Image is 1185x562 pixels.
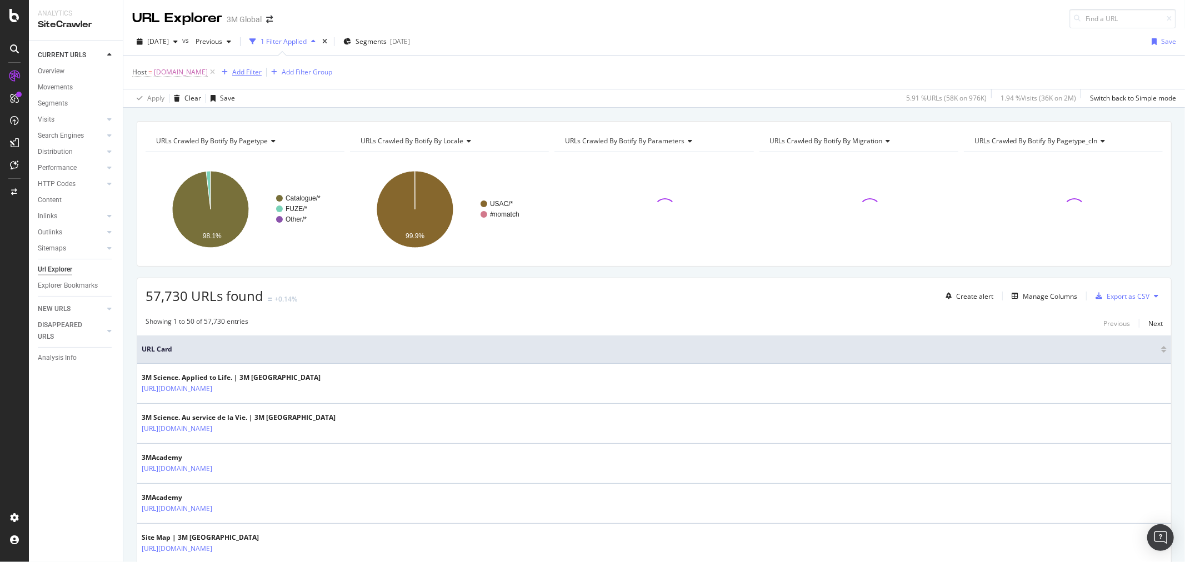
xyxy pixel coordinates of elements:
[38,319,94,343] div: DISAPPEARED URLS
[320,36,329,47] div: times
[38,227,62,238] div: Outlinks
[169,89,201,107] button: Clear
[261,37,307,46] div: 1 Filter Applied
[182,36,191,45] span: vs
[38,280,98,292] div: Explorer Bookmarks
[906,93,987,103] div: 5.91 % URLs ( 58K on 976K )
[38,210,57,222] div: Inlinks
[38,66,115,77] a: Overview
[38,303,104,315] a: NEW URLS
[972,132,1153,150] h4: URLs Crawled By Botify By pagetype_cln
[38,49,104,61] a: CURRENT URLS
[184,93,201,103] div: Clear
[146,317,248,330] div: Showing 1 to 50 of 57,730 entries
[38,130,84,142] div: Search Engines
[146,287,263,305] span: 57,730 URLs found
[941,287,993,305] button: Create alert
[1161,37,1176,46] div: Save
[38,82,73,93] div: Movements
[203,232,222,240] text: 98.1%
[38,243,104,254] a: Sitemaps
[142,383,212,394] a: [URL][DOMAIN_NAME]
[956,292,993,301] div: Create alert
[1091,287,1149,305] button: Export as CSV
[132,89,164,107] button: Apply
[232,67,262,77] div: Add Filter
[227,14,262,25] div: 3M Global
[1147,524,1174,551] div: Open Intercom Messenger
[132,9,222,28] div: URL Explorer
[361,136,463,145] span: URLs Crawled By Botify By locale
[565,136,684,145] span: URLs Crawled By Botify By parameters
[286,215,307,223] text: Other/*
[38,98,115,109] a: Segments
[38,98,68,109] div: Segments
[1103,319,1130,328] div: Previous
[191,37,222,46] span: Previous
[286,205,308,213] text: FUZE/*
[142,344,1158,354] span: URL Card
[38,210,104,222] a: Inlinks
[390,37,410,46] div: [DATE]
[142,373,321,383] div: 3M Science. Applied to Life. | 3M [GEOGRAPHIC_DATA]
[38,146,73,158] div: Distribution
[1007,289,1077,303] button: Manage Columns
[274,294,297,304] div: +0.14%
[38,66,64,77] div: Overview
[38,114,54,126] div: Visits
[286,194,321,202] text: Catalogue/*
[38,49,86,61] div: CURRENT URLS
[38,178,104,190] a: HTTP Codes
[38,130,104,142] a: Search Engines
[38,264,72,275] div: Url Explorer
[217,66,262,79] button: Add Filter
[339,33,414,51] button: Segments[DATE]
[191,33,236,51] button: Previous
[38,9,114,18] div: Analytics
[142,453,261,463] div: 3MAcademy
[1086,89,1176,107] button: Switch back to Simple mode
[132,33,182,51] button: [DATE]
[770,136,883,145] span: URLs Crawled By Botify By migration
[147,37,169,46] span: 2025 Sep. 21st
[154,132,334,150] h4: URLs Crawled By Botify By pagetype
[268,298,272,301] img: Equal
[406,233,424,240] text: 99.9%
[146,161,343,258] svg: A chart.
[1090,93,1176,103] div: Switch back to Simple mode
[142,413,336,423] div: 3M Science. Au service de la Vie. | 3M [GEOGRAPHIC_DATA]
[38,194,62,206] div: Content
[38,18,114,31] div: SiteCrawler
[142,543,212,554] a: [URL][DOMAIN_NAME]
[220,93,235,103] div: Save
[1001,93,1076,103] div: 1.94 % Visits ( 36K on 2M )
[154,64,208,80] span: [DOMAIN_NAME]
[38,264,115,275] a: Url Explorer
[1103,317,1130,330] button: Previous
[1023,292,1077,301] div: Manage Columns
[38,114,104,126] a: Visits
[156,136,268,145] span: URLs Crawled By Botify By pagetype
[768,132,948,150] h4: URLs Crawled By Botify By migration
[1148,319,1163,328] div: Next
[490,210,519,218] text: #nomatch
[350,161,547,258] svg: A chart.
[38,194,115,206] a: Content
[142,493,261,503] div: 3MAcademy
[1107,292,1149,301] div: Export as CSV
[974,136,1098,145] span: URLs Crawled By Botify By pagetype_cln
[282,67,332,77] div: Add Filter Group
[147,93,164,103] div: Apply
[142,463,212,474] a: [URL][DOMAIN_NAME]
[142,533,261,543] div: Site Map | 3M [GEOGRAPHIC_DATA]
[1069,9,1176,28] input: Find a URL
[206,89,235,107] button: Save
[38,243,66,254] div: Sitemaps
[266,16,273,23] div: arrow-right-arrow-left
[563,132,743,150] h4: URLs Crawled By Botify By parameters
[142,503,212,514] a: [URL][DOMAIN_NAME]
[38,303,71,315] div: NEW URLS
[38,82,115,93] a: Movements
